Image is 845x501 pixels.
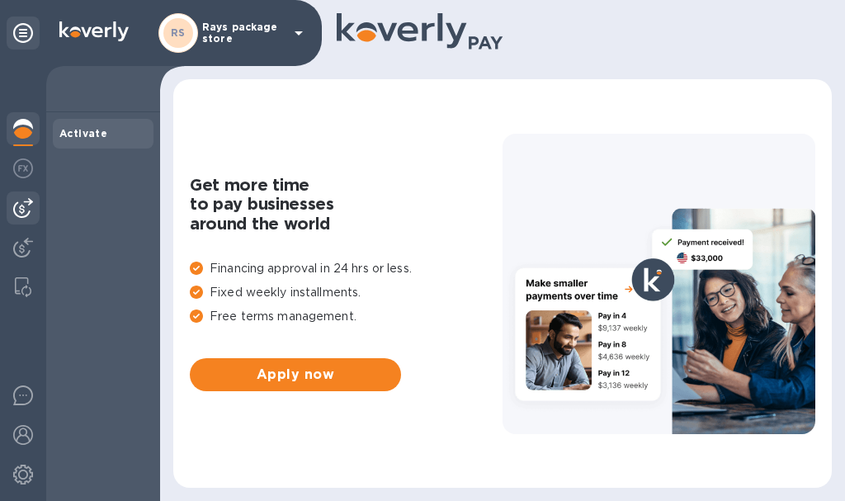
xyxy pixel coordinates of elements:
button: Apply now [190,358,401,391]
div: Unpin categories [7,17,40,50]
img: Foreign exchange [13,158,33,178]
p: Rays package store [202,21,285,45]
p: Financing approval in 24 hrs or less. [190,260,503,277]
b: Activate [59,127,107,139]
img: Logo [59,21,129,41]
span: Apply now [203,365,388,385]
p: Free terms management. [190,308,503,325]
h1: Get more time to pay businesses around the world [190,176,503,234]
p: Fixed weekly installments. [190,284,503,301]
b: RS [171,26,186,39]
